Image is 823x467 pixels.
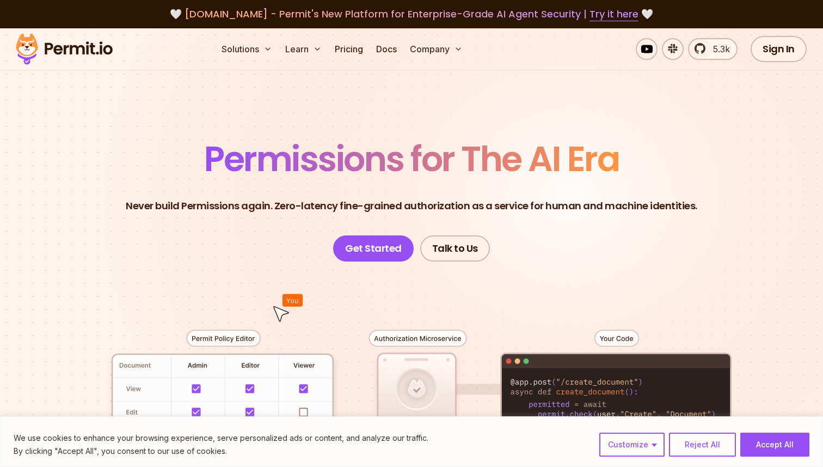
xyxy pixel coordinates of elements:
a: Pricing [330,38,367,60]
div: 🤍 🤍 [26,7,797,22]
span: [DOMAIN_NAME] - Permit's New Platform for Enterprise-Grade AI Agent Security | [185,7,638,21]
a: 5.3k [688,38,738,60]
button: Accept All [740,433,809,457]
p: We use cookies to enhance your browsing experience, serve personalized ads or content, and analyz... [14,432,428,445]
button: Solutions [217,38,277,60]
img: Permit logo [11,31,118,68]
a: Docs [372,38,401,60]
span: 5.3k [707,43,730,56]
a: Talk to Us [420,235,490,262]
p: By clicking "Accept All", you consent to our use of cookies. [14,445,428,458]
button: Learn [281,38,326,60]
a: Try it here [589,7,638,21]
span: Permissions for The AI Era [204,135,619,183]
p: Never build Permissions again. Zero-latency fine-grained authorization as a service for human and... [126,198,697,214]
a: Get Started [333,235,414,262]
button: Company [406,38,467,60]
button: Reject All [669,433,736,457]
a: Sign In [751,36,807,62]
button: Customize [599,433,665,457]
